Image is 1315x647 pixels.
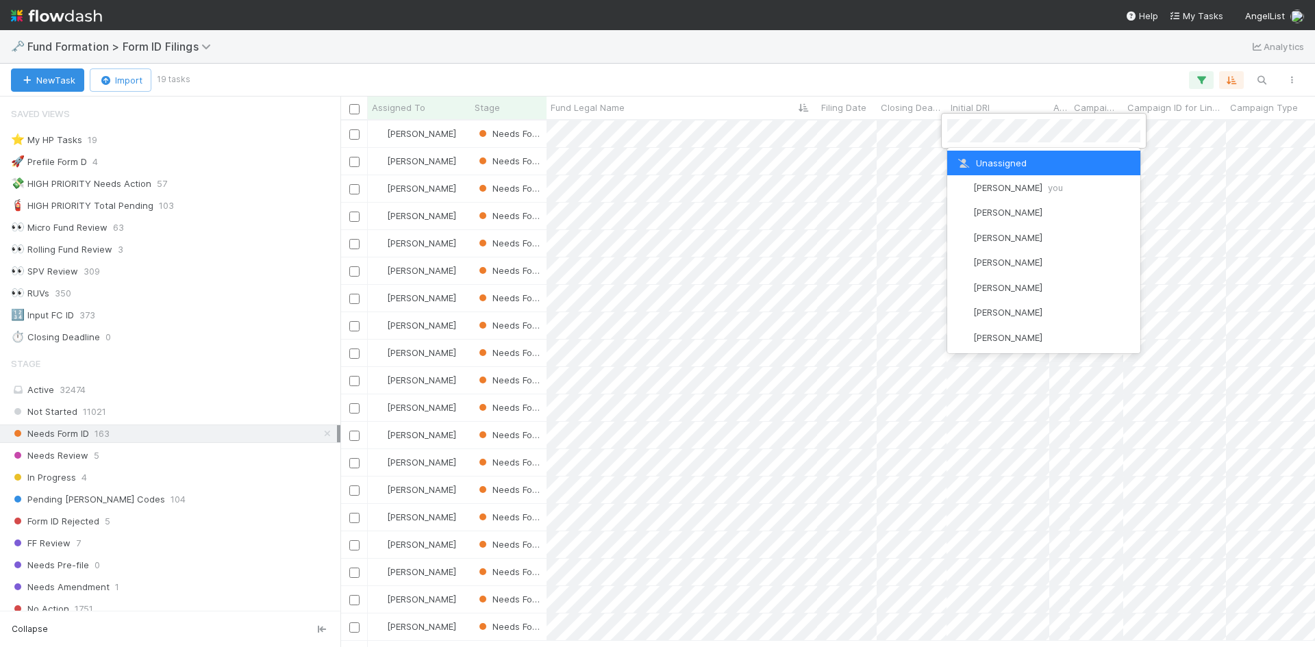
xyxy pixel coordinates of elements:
[973,182,1063,193] span: [PERSON_NAME]
[955,157,1027,168] span: Unassigned
[973,257,1042,268] span: [PERSON_NAME]
[955,231,969,244] img: avatar_df83acd9-d480-4d6e-a150-67f005a3ea0d.png
[973,207,1042,218] span: [PERSON_NAME]
[973,307,1042,318] span: [PERSON_NAME]
[973,232,1042,243] span: [PERSON_NAME]
[955,206,969,220] img: avatar_1d14498f-6309-4f08-8780-588779e5ce37.png
[955,331,969,344] img: avatar_a3f4375a-141d-47ac-a212-32189532ae09.png
[955,281,969,294] img: avatar_d6b50140-ca82-482e-b0bf-854821fc5d82.png
[955,181,969,194] img: avatar_99e80e95-8f0d-4917-ae3c-b5dad577a2b5.png
[1048,182,1063,193] span: you
[973,332,1042,343] span: [PERSON_NAME]
[973,282,1042,293] span: [PERSON_NAME]
[955,256,969,270] img: avatar_a30eae2f-1634-400a-9e21-710cfd6f71f0.png
[955,306,969,320] img: avatar_b18de8e2-1483-4e81-aa60-0a3d21592880.png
